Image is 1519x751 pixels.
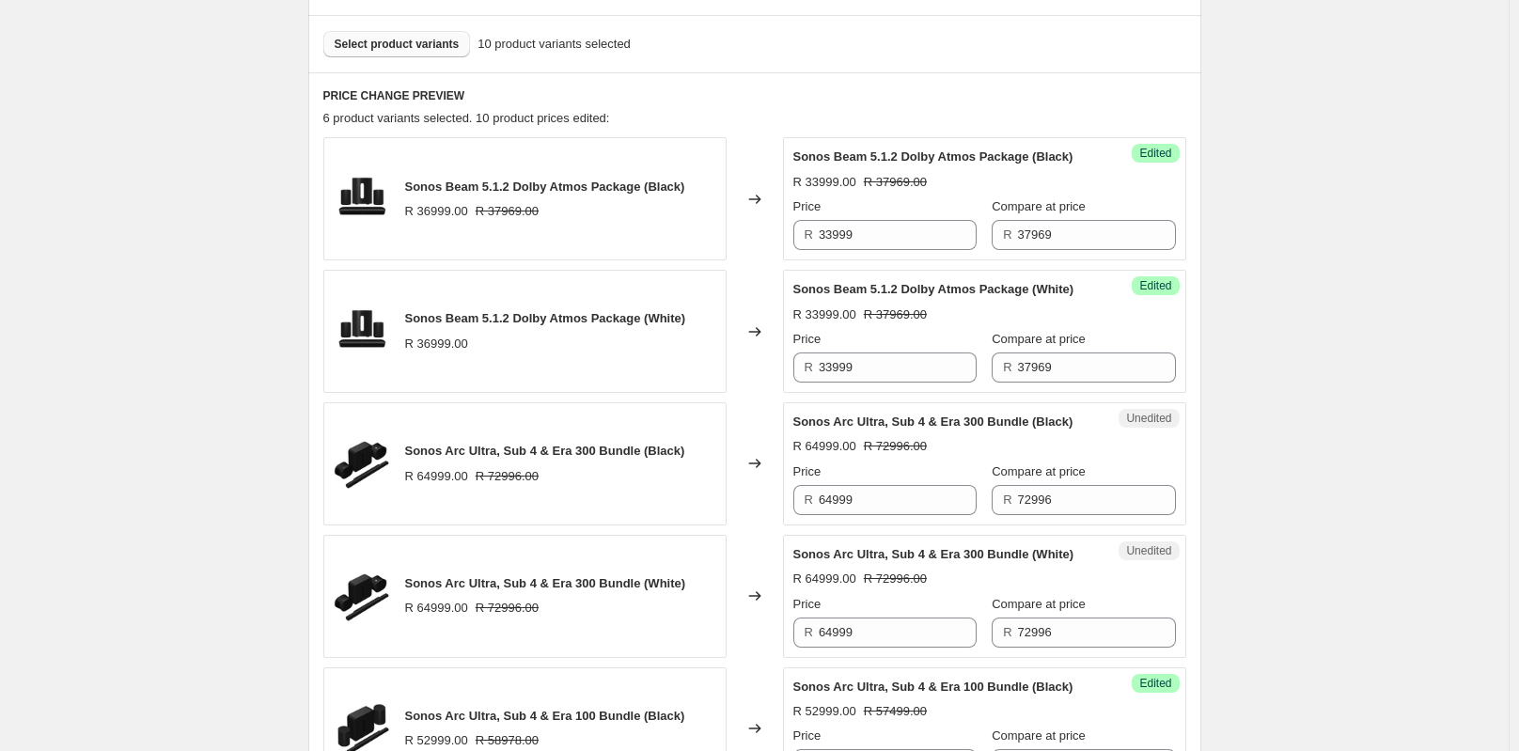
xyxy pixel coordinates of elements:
span: R [1003,227,1011,242]
span: R [805,360,813,374]
button: Select product variants [323,31,471,57]
strike: R 72996.00 [476,467,539,486]
span: Sonos Arc Ultra, Sub 4 & Era 300 Bundle (Black) [793,415,1073,429]
span: Price [793,332,822,346]
span: Sonos Arc Ultra, Sub 4 & Era 300 Bundle (White) [405,576,686,590]
span: Sonos Beam 5.1.2 Dolby Atmos Package (Black) [405,180,685,194]
span: Edited [1139,676,1171,691]
span: Compare at price [992,597,1086,611]
span: Unedited [1126,411,1171,426]
span: Sonos Beam 5.1.2 Dolby Atmos Package (Black) [793,149,1073,164]
div: R 64999.00 [793,570,856,588]
strike: R 57499.00 [864,702,927,721]
img: Sonos-Beam-5.1.2-black_80x.png [334,171,390,227]
span: Price [793,597,822,611]
span: Price [793,199,822,213]
span: Sonos Arc Ultra, Sub 4 & Era 300 Bundle (White) [793,547,1074,561]
span: Sonos Arc Ultra, Sub 4 & Era 100 Bundle (Black) [793,680,1073,694]
span: Compare at price [992,332,1086,346]
div: R 33999.00 [793,305,856,324]
span: 6 product variants selected. 10 product prices edited: [323,111,610,125]
span: R [805,493,813,507]
strike: R 72996.00 [476,599,539,618]
strike: R 37969.00 [864,173,927,192]
strike: R 37969.00 [476,202,539,221]
div: R 36999.00 [405,335,468,353]
span: Sonos Arc Ultra, Sub 4 & Era 100 Bundle (Black) [405,709,685,723]
strike: R 37969.00 [864,305,927,324]
span: R [1003,493,1011,507]
span: Sonos Arc Ultra, Sub 4 & Era 300 Bundle (Black) [405,444,685,458]
div: R 64999.00 [405,599,468,618]
span: R [1003,360,1011,374]
div: R 52999.00 [793,702,856,721]
span: R [805,227,813,242]
span: 10 product variants selected [478,35,631,54]
strike: R 58978.00 [476,731,539,750]
span: Sonos Beam 5.1.2 Dolby Atmos Package (White) [405,311,686,325]
strike: R 72996.00 [864,570,927,588]
h6: PRICE CHANGE PREVIEW [323,88,1186,103]
span: Select product variants [335,37,460,52]
span: R [805,625,813,639]
span: Price [793,728,822,743]
img: Only_26_5486ea38-74da-46d5-99eb-e5ecd2751850_80x.png [334,435,390,492]
div: R 64999.00 [405,467,468,486]
span: Price [793,464,822,478]
div: R 64999.00 [793,437,856,456]
span: R [1003,625,1011,639]
span: Compare at price [992,464,1086,478]
span: Unedited [1126,543,1171,558]
div: R 36999.00 [405,202,468,221]
img: Only_26_5486ea38-74da-46d5-99eb-e5ecd2751850_80x.png [334,568,390,624]
div: R 52999.00 [405,731,468,750]
span: Compare at price [992,728,1086,743]
span: Edited [1139,146,1171,161]
span: Compare at price [992,199,1086,213]
span: Sonos Beam 5.1.2 Dolby Atmos Package (White) [793,282,1074,296]
strike: R 72996.00 [864,437,927,456]
span: Edited [1139,278,1171,293]
img: Sonos-Beam-5.1.2-black_80x.png [334,304,390,360]
div: R 33999.00 [793,173,856,192]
